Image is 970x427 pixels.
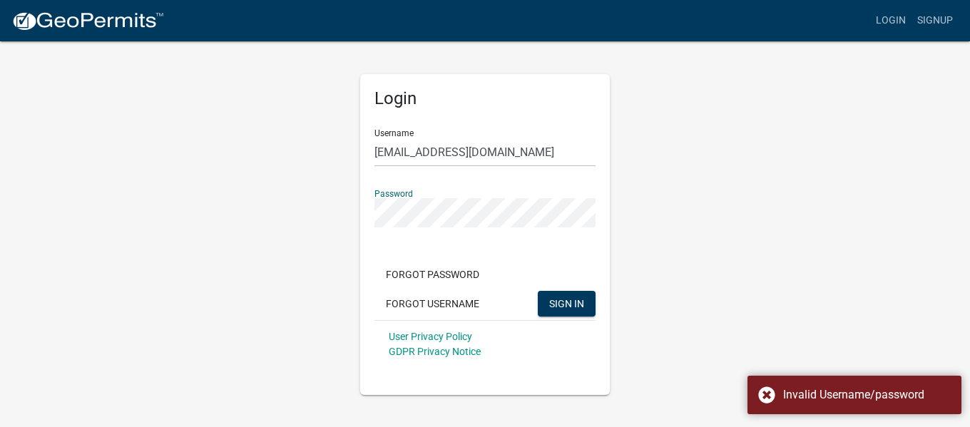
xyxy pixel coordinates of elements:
h5: Login [374,88,596,109]
a: GDPR Privacy Notice [389,346,481,357]
button: SIGN IN [538,291,596,317]
button: Forgot Password [374,262,491,287]
div: Invalid Username/password [783,386,951,403]
span: SIGN IN [549,297,584,309]
a: Login [870,7,912,34]
a: User Privacy Policy [389,331,472,342]
a: Signup [912,7,959,34]
button: Forgot Username [374,291,491,317]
